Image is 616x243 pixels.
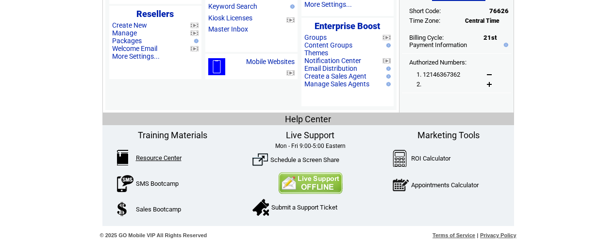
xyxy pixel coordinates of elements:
[409,34,444,41] span: Billing Cycle:
[477,232,478,238] span: |
[304,49,328,57] a: Themes
[252,152,268,167] img: ScreenShare.png
[433,232,475,238] a: Terms of Service
[409,59,466,66] span: Authorized Numbers:
[315,21,380,31] span: Enterprise Boost
[252,199,269,216] img: SupportTicket.png
[286,17,295,23] img: video.png
[384,82,391,86] img: help.gif
[112,52,160,60] a: More Settings...
[136,180,179,187] a: SMS Bootcamp
[278,172,343,194] img: Contact Us
[383,58,391,64] img: video.png
[304,0,352,8] a: More Settings...
[136,154,182,162] a: Resource Center
[409,7,441,15] span: Short Code:
[304,65,357,72] a: Email Distribution
[208,25,248,33] a: Master Inbox
[411,155,450,162] a: ROI Calculator
[409,17,440,24] span: Time Zone:
[208,2,257,10] a: Keyword Search
[117,175,133,192] img: SMSBootcamp.png
[208,14,252,22] a: Kiosk Licenses
[501,43,508,47] img: help.gif
[190,31,199,36] img: video.png
[384,43,391,48] img: help.gif
[286,70,295,76] img: video.png
[112,29,137,37] a: Manage
[304,72,366,80] a: Create a Sales Agent
[409,41,467,49] a: Payment Information
[112,45,157,52] a: Welcome Email
[483,34,497,41] span: 21st
[384,74,391,79] img: help.gif
[275,143,346,149] span: Mon - Fri 9:00-5:00 Eastern
[117,202,128,216] img: SalesBootcamp.png
[393,150,407,167] img: Calculator.png
[480,232,516,238] a: Privacy Policy
[393,177,409,194] img: AppointmentCalc.png
[136,206,181,213] a: Sales Bootcamp
[117,150,128,165] img: ResourceCenter.png
[286,130,334,140] span: Live Support
[208,58,225,75] img: mobile-websites.png
[304,57,361,65] a: Notification Center
[190,23,199,28] img: video.png
[416,81,421,88] span: 2.
[383,35,391,40] img: video.png
[411,181,479,189] a: Appointments Calculator
[288,4,295,9] img: help.gif
[192,39,199,43] img: help.gif
[416,71,460,78] span: 1. 12146367362
[112,21,147,29] a: Create New
[270,156,339,163] a: Schedule a Screen Share
[304,80,369,88] a: Manage Sales Agents
[384,66,391,71] img: help.gif
[136,9,174,19] span: Resellers
[304,41,352,49] a: Content Groups
[246,58,295,65] a: Mobile Websites
[100,232,207,238] span: © 2025 GO Mobile VIP All Rights Reserved
[465,17,499,24] span: Central Time
[285,114,331,124] span: Help Center
[417,130,480,140] span: Marketing Tools
[138,130,207,140] span: Training Materials
[489,7,509,15] span: 76626
[271,204,337,211] a: Submit a Support Ticket
[190,46,199,51] img: video.png
[112,37,142,45] a: Packages
[304,33,327,41] a: Groups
